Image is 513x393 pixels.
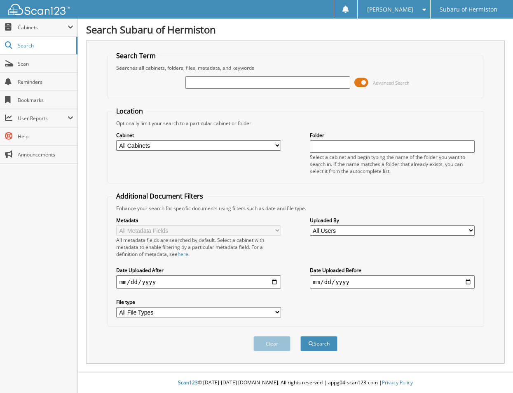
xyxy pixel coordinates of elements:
div: © [DATE]-[DATE] [DOMAIN_NAME]. All rights reserved | appg04-scan123-com | [78,373,513,393]
div: All metadata fields are searched by default. Select a cabinet with metadata to enable filtering b... [116,237,281,258]
span: Subaru of Hermiston [440,7,497,12]
span: Help [18,133,73,140]
label: File type [116,298,281,305]
legend: Search Term [112,51,160,60]
div: Select a cabinet and begin typing the name of the folder you want to search in. If the name match... [310,154,475,175]
span: Advanced Search [373,80,410,86]
label: Date Uploaded After [116,267,281,274]
button: Search [300,336,337,351]
h1: Search Subaru of Hermiston [86,23,505,36]
label: Cabinet [116,132,281,139]
img: scan123-logo-white.svg [8,4,70,15]
label: Date Uploaded Before [310,267,475,274]
button: Clear [253,336,290,351]
span: [PERSON_NAME] [367,7,413,12]
label: Metadata [116,217,281,224]
div: Optionally limit your search to a particular cabinet or folder [112,120,479,127]
label: Uploaded By [310,217,475,224]
a: Privacy Policy [382,379,413,386]
span: Scan123 [178,379,198,386]
input: start [116,275,281,289]
input: end [310,275,475,289]
span: Cabinets [18,24,68,31]
legend: Location [112,107,147,116]
span: User Reports [18,115,68,122]
div: Enhance your search for specific documents using filters such as date and file type. [112,205,479,212]
span: Reminders [18,78,73,85]
span: Scan [18,60,73,67]
span: Bookmarks [18,97,73,104]
span: Announcements [18,151,73,158]
label: Folder [310,132,475,139]
div: Searches all cabinets, folders, files, metadata, and keywords [112,64,479,71]
span: Search [18,42,72,49]
a: here [178,251,188,258]
legend: Additional Document Filters [112,192,207,201]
